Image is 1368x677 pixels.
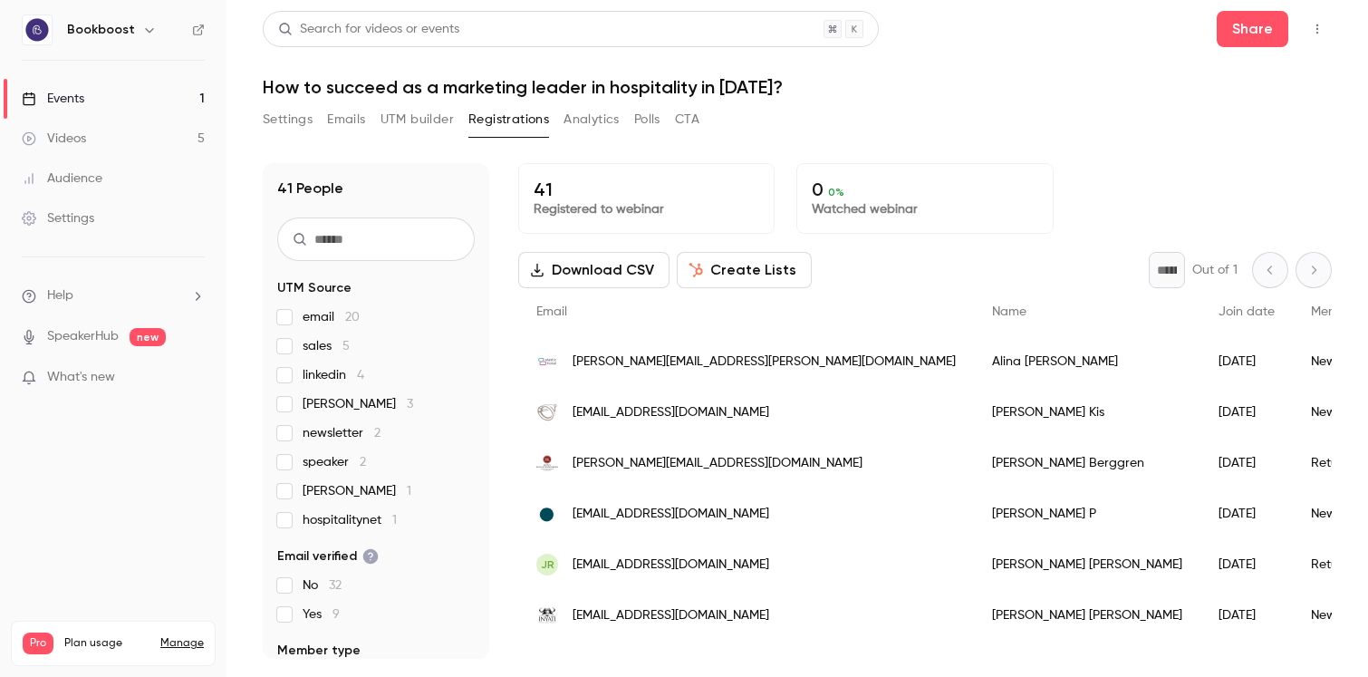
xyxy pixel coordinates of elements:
span: [PERSON_NAME] [303,395,413,413]
span: 3 [407,398,413,411]
span: 2 [374,427,381,440]
span: 9 [332,608,340,621]
li: help-dropdown-opener [22,286,205,305]
div: Audience [22,169,102,188]
p: 41 [534,179,759,200]
span: [PERSON_NAME][EMAIL_ADDRESS][DOMAIN_NAME] [573,454,862,473]
img: inyati.co.za [536,604,558,626]
span: Email [536,305,567,318]
span: Help [47,286,73,305]
span: [EMAIL_ADDRESS][DOMAIN_NAME] [573,556,769,575]
img: Bookboost [23,15,52,44]
span: Join date [1219,305,1275,318]
iframe: Noticeable Trigger [183,370,205,386]
button: CTA [675,105,699,134]
div: [DATE] [1200,488,1293,539]
span: 4 [357,369,364,382]
div: [DATE] [1200,387,1293,438]
img: elastichotel.com [536,351,558,372]
p: Out of 1 [1192,261,1238,279]
span: Email verified [277,547,379,566]
button: Download CSV [518,252,670,288]
div: Events [22,90,84,108]
span: [EMAIL_ADDRESS][DOMAIN_NAME] [573,606,769,625]
button: UTM builder [381,105,454,134]
img: glockenhof.ch [536,401,558,423]
span: 1 [392,514,397,527]
span: email [303,308,360,326]
img: hyhotels.co.uk [536,655,558,677]
a: Manage [160,636,204,651]
div: [DATE] [1200,336,1293,387]
p: 0 [812,179,1037,200]
span: Plan usage [64,636,149,651]
div: Videos [22,130,86,148]
span: 32 [329,579,342,592]
div: [PERSON_NAME] [PERSON_NAME] [974,539,1200,590]
p: Registered to webinar [534,200,759,218]
span: [EMAIL_ADDRESS][DOMAIN_NAME] [573,505,769,524]
h1: How to succeed as a marketing leader in hospitality in [DATE]? [263,76,1332,98]
button: Polls [634,105,660,134]
div: Settings [22,209,94,227]
span: JR [541,556,554,573]
span: new [130,328,166,346]
a: SpeakerHub [47,327,119,346]
span: UTM Source [277,279,352,297]
h6: Bookboost [67,21,135,39]
span: sales [303,337,350,355]
p: Watched webinar [812,200,1037,218]
div: [PERSON_NAME] [PERSON_NAME] [974,590,1200,641]
button: Analytics [564,105,620,134]
button: Create Lists [677,252,812,288]
span: Name [992,305,1026,318]
span: [PERSON_NAME][EMAIL_ADDRESS][PERSON_NAME][DOMAIN_NAME] [573,657,956,676]
span: speaker [303,453,366,471]
span: 1 [407,485,411,498]
button: Share [1217,11,1288,47]
span: Yes [303,605,340,624]
span: Pro [23,633,53,654]
span: What's new [47,368,115,387]
img: hotelkungstradgarden.se [536,452,558,474]
span: [PERSON_NAME] [303,482,411,500]
div: [DATE] [1200,590,1293,641]
button: Registrations [468,105,549,134]
span: 0 % [828,186,844,198]
span: [EMAIL_ADDRESS][DOMAIN_NAME] [573,403,769,422]
span: 5 [342,340,350,353]
span: newsletter [303,424,381,442]
span: 20 [345,311,360,324]
img: abuvmarketing.com [536,503,558,525]
div: [DATE] [1200,539,1293,590]
div: [PERSON_NAME] Berggren [974,438,1200,488]
div: [PERSON_NAME] P [974,488,1200,539]
h1: 41 People [277,178,343,199]
div: Search for videos or events [278,20,459,39]
span: linkedin [303,366,364,384]
span: Member type [277,642,361,660]
div: Alina [PERSON_NAME] [974,336,1200,387]
span: [PERSON_NAME][EMAIL_ADDRESS][PERSON_NAME][DOMAIN_NAME] [573,353,956,372]
div: [DATE] [1200,438,1293,488]
button: Emails [327,105,365,134]
button: Settings [263,105,313,134]
span: 2 [360,456,366,469]
span: No [303,576,342,595]
span: hospitalitynet [303,511,397,529]
div: [PERSON_NAME] Kis [974,387,1200,438]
